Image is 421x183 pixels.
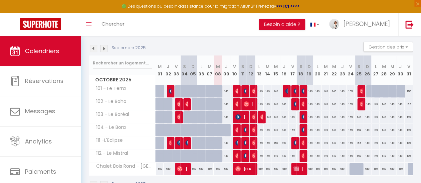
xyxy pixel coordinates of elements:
[302,85,304,97] span: [PERSON_NAME]
[258,63,260,70] abbr: L
[321,55,330,85] th: 21
[264,163,272,175] div: 560
[264,137,272,149] div: 159
[330,137,338,149] div: 149
[390,63,394,70] abbr: M
[349,63,352,70] abbr: V
[346,98,355,110] div: 155
[90,137,124,144] span: 111 -L'Eclipse
[302,124,304,136] span: [PERSON_NAME]
[338,150,346,162] div: 149
[241,63,244,70] abbr: S
[177,98,180,110] span: [PERSON_NAME]
[276,3,300,9] a: >>> ICI <<<<
[272,163,280,175] div: 560
[360,85,362,97] span: [PERSON_NAME]
[365,63,369,70] abbr: D
[102,20,124,27] span: Chercher
[183,63,186,70] abbr: S
[90,85,127,92] span: 101 - Le Terra
[244,124,246,136] span: [PERSON_NAME]
[222,98,230,110] div: 149
[272,55,280,85] th: 15
[346,137,355,149] div: 155
[302,137,304,149] span: [PERSON_NAME]
[25,77,64,85] span: Réservations
[324,63,328,70] abbr: M
[396,111,405,123] div: 149
[382,63,386,70] abbr: M
[177,137,180,149] span: [PERSON_NAME]
[321,163,330,175] div: 560
[313,85,321,97] div: 149
[338,55,346,85] th: 23
[252,137,255,149] span: [PERSON_NAME]
[405,20,414,29] img: logout
[405,111,413,123] div: 179
[255,124,264,136] div: 149
[252,111,255,123] span: [PERSON_NAME]
[363,55,371,85] th: 26
[289,55,297,85] th: 17
[285,85,288,97] span: [PERSON_NAME]
[294,85,296,97] span: [PERSON_NAME]
[330,111,338,123] div: 149
[371,137,380,149] div: 149
[346,124,355,136] div: 155
[164,163,172,175] div: 560
[90,124,127,131] span: 104 - Le Bora
[305,98,313,110] div: 149
[374,63,376,70] abbr: L
[346,150,355,162] div: 155
[363,137,371,149] div: 149
[272,137,280,149] div: 159
[388,111,396,123] div: 149
[89,75,155,85] span: Octobre 2025
[93,57,152,69] input: Rechercher un logement...
[255,55,264,85] th: 13
[346,85,355,97] div: 155
[205,55,214,85] th: 07
[90,111,131,118] span: 103 - Le Boréal
[346,111,355,123] div: 155
[189,55,197,85] th: 05
[197,55,205,85] th: 06
[235,149,238,162] span: [PERSON_NAME]
[225,63,227,70] abbr: J
[185,137,188,149] span: Aude Brillant
[313,124,321,136] div: 149
[208,63,212,70] abbr: M
[156,55,164,85] th: 01
[313,163,321,175] div: 560
[405,55,413,85] th: 31
[338,163,346,175] div: 560
[396,163,405,175] div: 560
[405,137,413,149] div: 189
[255,98,264,110] div: 149
[25,137,52,145] span: Analytics
[25,107,55,115] span: Messages
[214,163,222,175] div: 560
[294,98,296,110] span: [PERSON_NAME]
[343,20,390,28] span: [PERSON_NAME]
[388,137,396,149] div: 149
[380,137,388,149] div: 149
[180,55,189,85] th: 04
[216,63,220,70] abbr: M
[272,124,280,136] div: 149
[321,150,330,162] div: 149
[330,85,338,97] div: 149
[355,150,363,162] div: 159
[177,111,180,123] span: [PERSON_NAME]
[272,98,280,110] div: 149
[280,124,289,136] div: 149
[360,98,362,110] span: [PERSON_NAME]
[260,111,263,123] span: [PERSON_NAME]
[177,162,188,175] span: [PERSON_NAME]
[324,13,398,36] a: ... [PERSON_NAME]
[222,111,230,123] div: 149
[266,63,270,70] abbr: M
[169,85,171,97] span: [PERSON_NAME]
[330,163,338,175] div: 560
[283,63,286,70] abbr: J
